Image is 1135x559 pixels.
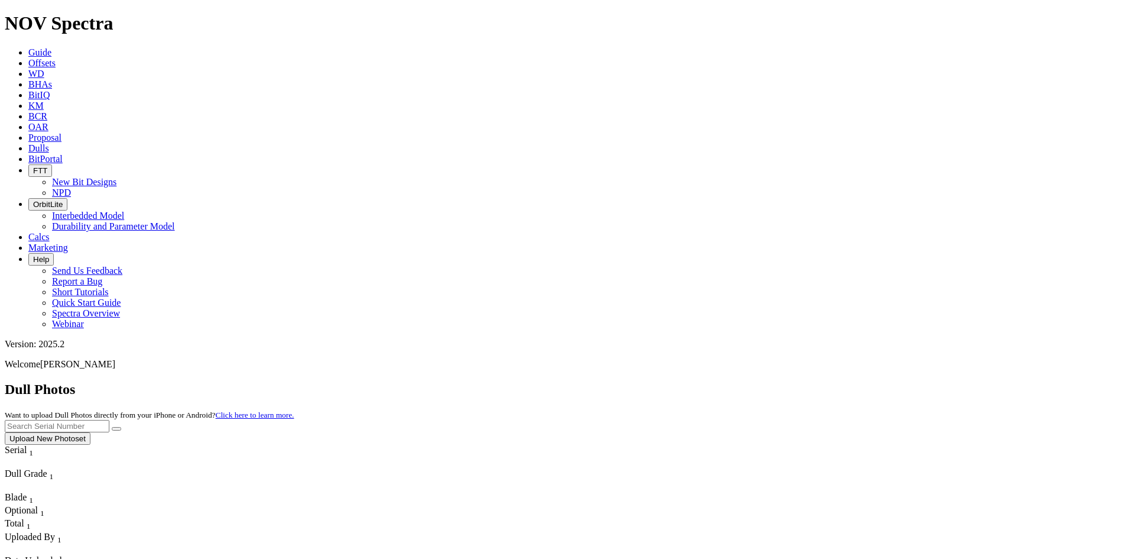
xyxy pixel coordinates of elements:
[5,492,27,502] span: Blade
[28,47,51,57] a: Guide
[28,122,48,132] a: OAR
[28,243,68,253] a: Marketing
[29,492,33,502] span: Sort None
[40,509,44,518] sub: 1
[50,468,54,479] span: Sort None
[5,445,55,468] div: Sort None
[5,532,116,555] div: Sort None
[5,482,87,492] div: Column Menu
[5,420,109,432] input: Search Serial Number
[52,177,116,187] a: New Bit Designs
[52,298,121,308] a: Quick Start Guide
[52,221,175,231] a: Durability and Parameter Model
[52,266,122,276] a: Send Us Feedback
[5,468,87,492] div: Sort None
[5,411,294,419] small: Want to upload Dull Photos directly from your iPhone or Android?
[57,532,61,542] span: Sort None
[5,445,27,455] span: Serial
[5,12,1130,34] h1: NOV Spectra
[29,445,33,455] span: Sort None
[28,232,50,242] a: Calcs
[52,319,84,329] a: Webinar
[5,505,38,515] span: Optional
[40,359,115,369] span: [PERSON_NAME]
[57,535,61,544] sub: 1
[5,532,55,542] span: Uploaded By
[52,308,120,318] a: Spectra Overview
[5,339,1130,350] div: Version: 2025.2
[5,359,1130,370] p: Welcome
[28,154,63,164] a: BitPortal
[216,411,294,419] a: Click here to learn more.
[27,522,31,531] sub: 1
[33,200,63,209] span: OrbitLite
[5,545,116,555] div: Column Menu
[28,164,52,177] button: FTT
[28,143,49,153] a: Dulls
[5,432,90,445] button: Upload New Photoset
[28,58,56,68] a: Offsets
[5,492,46,505] div: Blade Sort None
[5,518,46,531] div: Total Sort None
[5,458,55,468] div: Column Menu
[52,287,109,297] a: Short Tutorials
[28,133,61,143] a: Proposal
[5,532,116,545] div: Uploaded By Sort None
[5,518,46,531] div: Sort None
[5,492,46,505] div: Sort None
[28,111,47,121] a: BCR
[28,90,50,100] a: BitIQ
[52,211,124,221] a: Interbedded Model
[5,505,46,518] div: Sort None
[27,518,31,528] span: Sort None
[28,69,44,79] a: WD
[5,468,47,479] span: Dull Grade
[5,518,24,528] span: Total
[5,382,1130,398] h2: Dull Photos
[28,79,52,89] a: BHAs
[33,166,47,175] span: FTT
[28,198,67,211] button: OrbitLite
[52,188,71,198] a: NPD
[50,472,54,481] sub: 1
[52,276,102,286] a: Report a Bug
[28,253,54,266] button: Help
[5,468,87,482] div: Dull Grade Sort None
[33,255,49,264] span: Help
[5,445,55,458] div: Serial Sort None
[28,101,44,111] a: KM
[29,448,33,457] sub: 1
[29,496,33,505] sub: 1
[40,505,44,515] span: Sort None
[5,505,46,518] div: Optional Sort None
